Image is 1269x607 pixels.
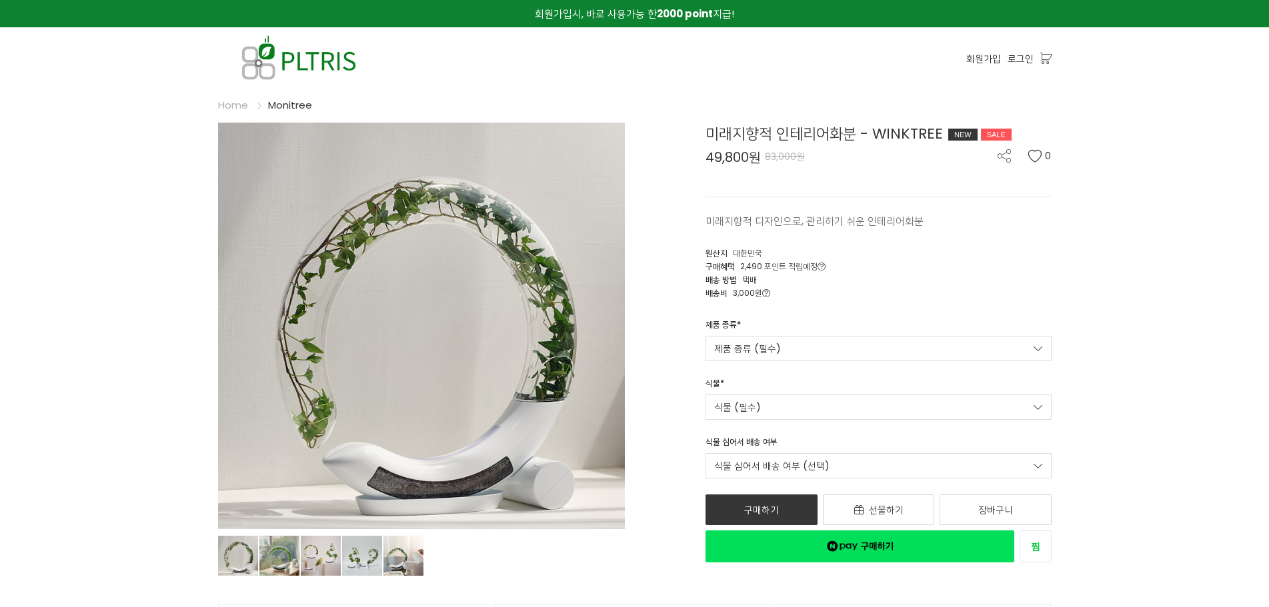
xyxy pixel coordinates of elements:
span: 3,000원 [733,287,770,299]
span: 선물하기 [869,503,904,516]
a: 구매하기 [706,494,818,525]
span: 회원가입시, 바로 사용가능 한 지급! [535,7,734,21]
p: 미래지향적 디자인으로, 관리하기 쉬운 인테리어화분 [706,213,1052,229]
span: 49,800원 [706,151,761,164]
span: 배송 방법 [706,274,737,285]
a: 선물하기 [823,494,935,525]
div: 식물 [706,377,724,394]
button: 0 [1028,149,1052,163]
span: 원산지 [706,247,728,259]
span: 택배 [742,274,757,285]
strong: 2000 point [657,7,713,21]
div: NEW [948,129,978,141]
div: 식물 심어서 배송 여부 [706,436,778,453]
span: 대한민국 [733,247,762,259]
div: 미래지향적 인테리어화분 - WINKTREE [706,123,1052,145]
span: 83,000원 [765,150,805,163]
a: 회원가입 [966,51,1001,66]
div: 제품 종류 [706,318,741,336]
a: Monitree [268,98,312,112]
span: 배송비 [706,287,728,299]
a: 장바구니 [940,494,1052,525]
a: 새창 [1020,530,1052,562]
span: 구매혜택 [706,261,735,272]
div: SALE [981,129,1012,141]
span: 2,490 포인트 적립예정 [740,261,826,272]
a: 식물 심어서 배송 여부 (선택) [706,453,1052,478]
span: 0 [1045,149,1052,163]
a: Home [218,98,248,112]
a: 로그인 [1008,51,1034,66]
a: 새창 [706,530,1014,562]
a: 식물 (필수) [706,394,1052,420]
a: 제품 종류 (필수) [706,336,1052,361]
